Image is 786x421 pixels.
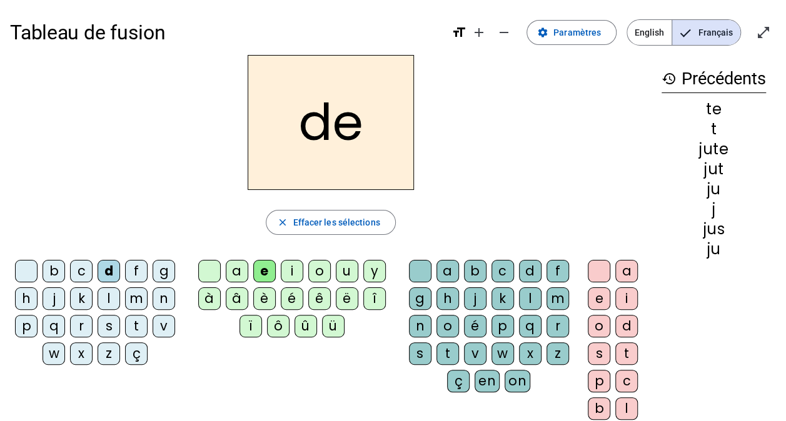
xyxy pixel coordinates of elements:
[125,342,148,365] div: ç
[615,315,638,337] div: d
[505,370,530,392] div: on
[547,287,569,310] div: m
[322,315,345,337] div: ü
[293,215,380,230] span: Effacer les sélections
[519,260,542,282] div: d
[588,370,610,392] div: p
[153,260,175,282] div: g
[363,287,386,310] div: î
[662,202,766,217] div: j
[363,260,386,282] div: y
[451,25,466,40] mat-icon: format_size
[253,260,276,282] div: e
[70,342,93,365] div: x
[588,315,610,337] div: o
[491,342,514,365] div: w
[519,287,542,310] div: l
[615,397,638,420] div: l
[464,287,486,310] div: j
[153,315,175,337] div: v
[519,342,542,365] div: x
[756,25,771,40] mat-icon: open_in_full
[662,122,766,137] div: t
[248,55,414,190] h2: de
[615,370,638,392] div: c
[662,182,766,197] div: ju
[662,142,766,157] div: jute
[588,342,610,365] div: s
[588,287,610,310] div: e
[527,20,617,45] button: Paramètres
[436,287,459,310] div: h
[662,65,766,93] h3: Précédents
[537,27,548,38] mat-icon: settings
[491,315,514,337] div: p
[308,287,331,310] div: ê
[125,287,148,310] div: m
[496,25,511,40] mat-icon: remove
[464,315,486,337] div: é
[662,242,766,257] div: ju
[436,342,459,365] div: t
[491,287,514,310] div: k
[43,260,65,282] div: b
[125,260,148,282] div: f
[409,287,431,310] div: g
[547,260,569,282] div: f
[276,217,288,228] mat-icon: close
[70,315,93,337] div: r
[98,260,120,282] div: d
[547,342,569,365] div: z
[615,260,638,282] div: a
[43,287,65,310] div: j
[226,260,248,282] div: a
[98,342,120,365] div: z
[125,315,148,337] div: t
[588,397,610,420] div: b
[10,12,441,52] h1: Tableau de fusion
[153,287,175,310] div: n
[98,287,120,310] div: l
[436,315,459,337] div: o
[409,315,431,337] div: n
[98,315,120,337] div: s
[475,370,500,392] div: en
[491,20,516,45] button: Diminuer la taille de la police
[226,287,248,310] div: â
[547,315,569,337] div: r
[436,260,459,282] div: a
[471,25,486,40] mat-icon: add
[239,315,262,337] div: ï
[70,287,93,310] div: k
[662,222,766,237] div: jus
[491,260,514,282] div: c
[70,260,93,282] div: c
[336,260,358,282] div: u
[308,260,331,282] div: o
[336,287,358,310] div: ë
[662,102,766,117] div: te
[627,20,672,45] span: English
[267,315,290,337] div: ô
[751,20,776,45] button: Entrer en plein écran
[281,287,303,310] div: é
[662,162,766,177] div: jut
[553,25,601,40] span: Paramètres
[295,315,317,337] div: û
[466,20,491,45] button: Augmenter la taille de la police
[672,20,740,45] span: Français
[15,287,38,310] div: h
[464,260,486,282] div: b
[627,19,741,46] mat-button-toggle-group: Language selection
[464,342,486,365] div: v
[662,71,677,86] mat-icon: history
[615,287,638,310] div: i
[253,287,276,310] div: è
[43,315,65,337] div: q
[266,210,395,235] button: Effacer les sélections
[409,342,431,365] div: s
[281,260,303,282] div: i
[447,370,470,392] div: ç
[519,315,542,337] div: q
[15,315,38,337] div: p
